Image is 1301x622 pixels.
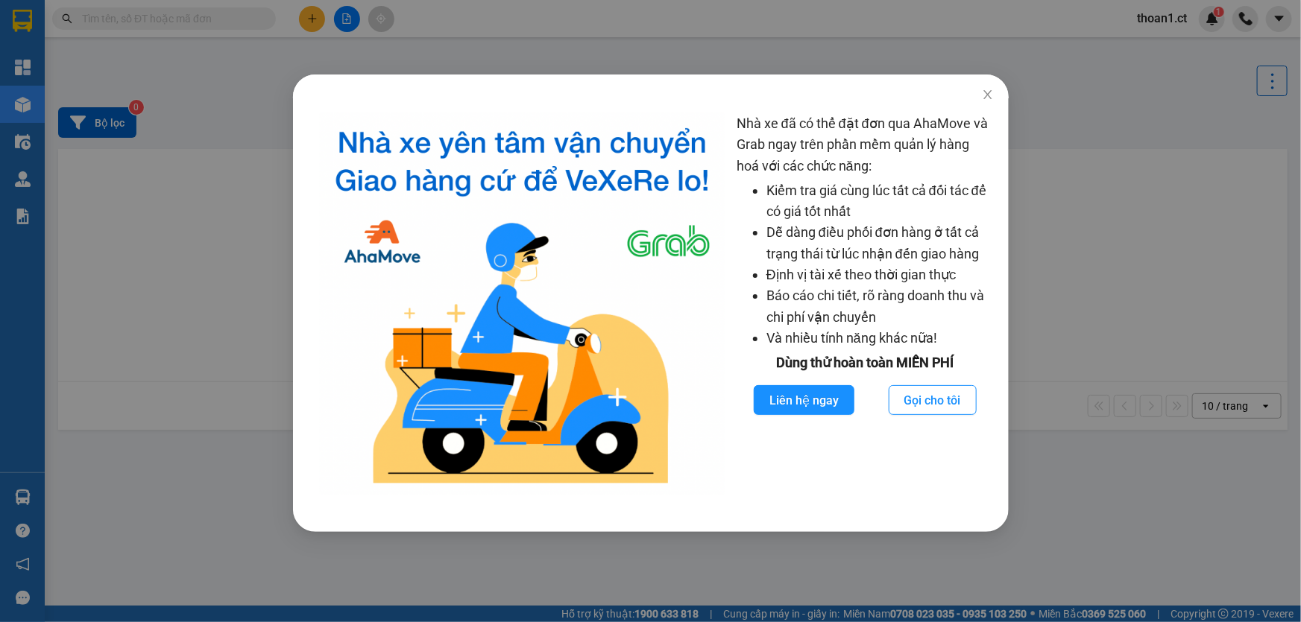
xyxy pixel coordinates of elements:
li: Kiểm tra giá cùng lúc tất cả đối tác để có giá tốt nhất [766,180,993,223]
div: Nhà xe đã có thể đặt đơn qua AhaMove và Grab ngay trên phần mềm quản lý hàng hoá với các chức năng: [736,113,993,495]
span: Liên hệ ngay [769,391,838,410]
button: Close [966,74,1008,116]
img: logo [320,113,725,495]
span: close [981,89,993,101]
div: Dùng thử hoàn toàn MIỄN PHÍ [736,352,993,373]
button: Liên hệ ngay [753,385,854,415]
li: Và nhiều tính năng khác nữa! [766,328,993,349]
li: Báo cáo chi tiết, rõ ràng doanh thu và chi phí vận chuyển [766,285,993,328]
li: Định vị tài xế theo thời gian thực [766,264,993,285]
span: Gọi cho tôi [904,391,960,410]
button: Gọi cho tôi [888,385,976,415]
li: Dễ dàng điều phối đơn hàng ở tất cả trạng thái từ lúc nhận đến giao hàng [766,222,993,264]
